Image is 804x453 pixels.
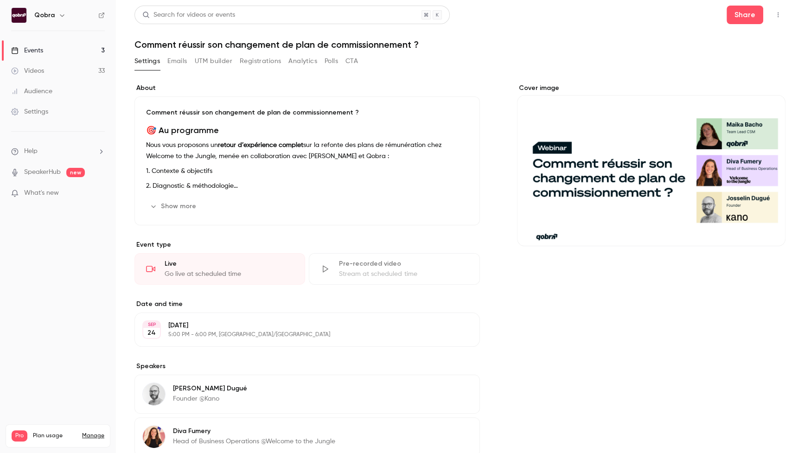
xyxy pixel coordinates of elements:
div: SEP [143,321,160,328]
p: 2. Diagnostic & méthodologie [146,180,468,191]
h1: Comment réussir son changement de plan de commissionnement ? [134,39,785,50]
label: Speakers [134,362,480,371]
div: Audience [11,87,52,96]
button: CTA [345,54,358,69]
label: About [134,83,480,93]
div: LiveGo live at scheduled time [134,253,305,285]
p: Founder @Kano [173,394,247,403]
button: UTM builder [195,54,232,69]
div: Live [165,259,294,268]
span: What's new [24,188,59,198]
div: Stream at scheduled time [339,269,468,279]
p: 1. Contexte & objectifs [146,166,468,177]
div: Events [11,46,43,55]
div: Pre-recorded videoStream at scheduled time [309,253,479,285]
button: Show more [146,199,202,214]
img: Qobra [12,8,26,23]
span: Help [24,147,38,156]
span: new [66,168,85,177]
span: Plan usage [33,432,77,440]
div: Settings [11,107,48,116]
button: Registrations [240,54,281,69]
span: Pro [12,430,27,441]
p: Diva Fumery [173,427,335,436]
div: Videos [11,66,44,76]
label: Date and time [134,300,480,309]
p: [DATE] [168,321,431,330]
p: Event type [134,240,480,249]
div: Search for videos or events [142,10,235,20]
p: [PERSON_NAME] Dugué [173,384,247,393]
p: Comment réussir son changement de plan de commissionnement ? [146,108,468,117]
button: Analytics [288,54,317,69]
p: Nous vous proposons un sur la refonte des plans de rémunération chez Welcome to the Jungle, menée... [146,140,468,162]
div: Josselin Dugué[PERSON_NAME] DuguéFounder @Kano [134,375,480,414]
a: SpeakerHub [24,167,61,177]
p: 24 [147,328,156,338]
a: Manage [82,432,104,440]
button: Emails [167,54,187,69]
iframe: Noticeable Trigger [94,189,105,198]
p: 5:00 PM - 6:00 PM, [GEOGRAPHIC_DATA]/[GEOGRAPHIC_DATA] [168,331,431,338]
button: Settings [134,54,160,69]
div: Pre-recorded video [339,259,468,268]
label: Cover image [517,83,785,93]
p: Head of Business Operations @Welcome to the Jungle [173,437,335,446]
li: help-dropdown-opener [11,147,105,156]
h6: Qobra [34,11,55,20]
button: Share [727,6,763,24]
img: Josselin Dugué [143,383,165,405]
button: Polls [325,54,338,69]
h1: 🎯 Au programme [146,125,468,136]
section: Cover image [517,83,785,246]
img: Diva Fumery [143,426,165,448]
div: Go live at scheduled time [165,269,294,279]
strong: retour d’expérience complet [218,142,303,148]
